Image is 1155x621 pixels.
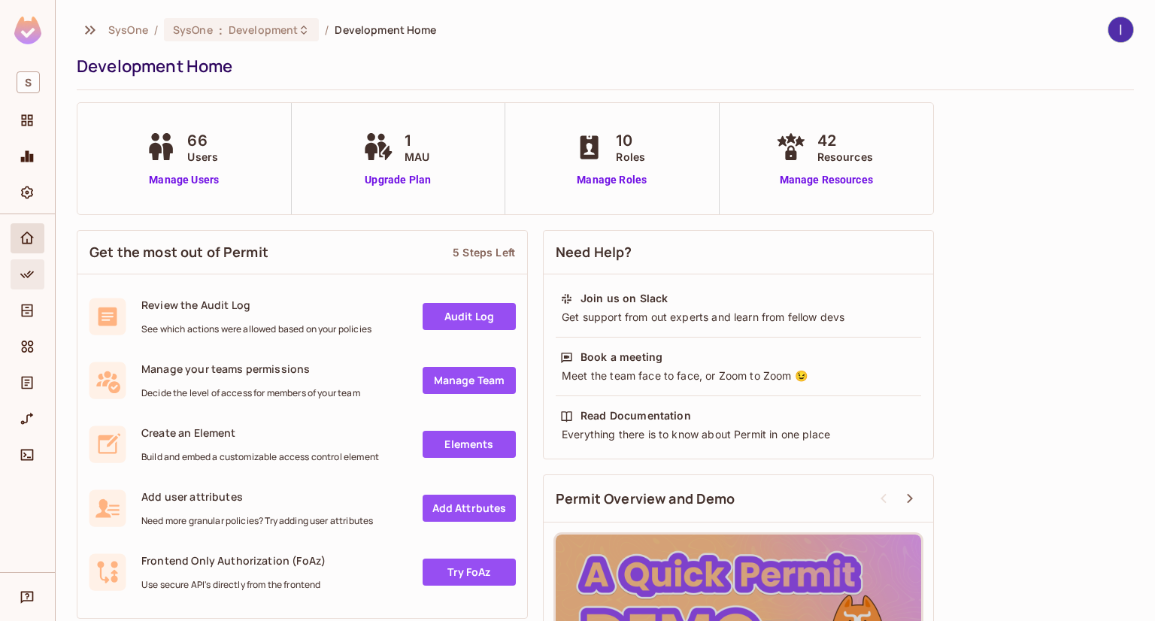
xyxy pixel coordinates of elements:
span: MAU [405,149,429,165]
span: Need more granular policies? Try adding user attributes [141,515,373,527]
a: Try FoAz [423,559,516,586]
div: Everything there is to know about Permit in one place [560,427,917,442]
a: Upgrade Plan [359,172,437,188]
span: S [17,71,40,93]
span: Review the Audit Log [141,298,371,312]
div: Workspace: SysOne [11,65,44,99]
div: Development Home [77,55,1126,77]
div: Connect [11,440,44,470]
span: Get the most out of Permit [89,243,268,262]
a: Add Attrbutes [423,495,516,522]
li: / [325,23,329,37]
span: Create an Element [141,426,379,440]
span: Development Home [335,23,436,37]
span: Decide the level of access for members of your team [141,387,360,399]
span: Frontend Only Authorization (FoAz) [141,553,326,568]
span: Development [229,23,298,37]
div: Settings [11,177,44,208]
span: Need Help? [556,243,632,262]
span: See which actions were allowed based on your policies [141,323,371,335]
div: Join us on Slack [581,291,668,306]
span: 10 [616,129,645,152]
span: Manage your teams permissions [141,362,360,376]
span: 66 [187,129,218,152]
div: 5 Steps Left [453,245,515,259]
a: Manage Users [142,172,226,188]
a: Elements [423,431,516,458]
span: 1 [405,129,429,152]
div: Read Documentation [581,408,691,423]
div: Projects [11,105,44,135]
span: Add user attributes [141,489,373,504]
span: Use secure API's directly from the frontend [141,579,326,591]
img: lâm kiều [1108,17,1133,42]
span: : [218,24,223,36]
div: Audit Log [11,368,44,398]
div: Elements [11,332,44,362]
span: Roles [616,149,645,165]
img: SReyMgAAAABJRU5ErkJggg== [14,17,41,44]
a: Audit Log [423,303,516,330]
div: Policy [11,259,44,289]
div: Monitoring [11,141,44,171]
div: Directory [11,295,44,326]
div: Help & Updates [11,582,44,612]
span: SysOne [173,23,213,37]
span: Build and embed a customizable access control element [141,451,379,463]
li: / [154,23,158,37]
div: Home [11,223,44,253]
div: Meet the team face to face, or Zoom to Zoom 😉 [560,368,917,383]
span: Users [187,149,218,165]
span: Permit Overview and Demo [556,489,735,508]
a: Manage Team [423,367,516,394]
span: 42 [817,129,873,152]
div: Get support from out experts and learn from fellow devs [560,310,917,325]
span: the active workspace [108,23,148,37]
a: Manage Resources [772,172,881,188]
a: Manage Roles [571,172,653,188]
span: Resources [817,149,873,165]
div: Book a meeting [581,350,662,365]
div: URL Mapping [11,404,44,434]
